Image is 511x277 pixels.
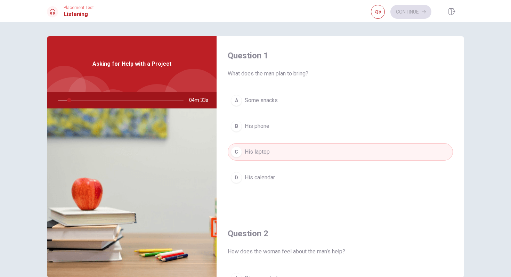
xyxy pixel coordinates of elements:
[228,169,453,186] button: DHis calendar
[228,143,453,161] button: CHis laptop
[231,172,242,183] div: D
[92,60,171,68] span: Asking for Help with a Project
[245,122,269,130] span: His phone
[189,92,214,108] span: 04m 33s
[228,70,453,78] span: What does the man plan to bring?
[228,228,453,239] h4: Question 2
[245,96,278,105] span: Some snacks
[228,247,453,256] span: How does the woman feel about the man’s help?
[231,146,242,157] div: C
[231,121,242,132] div: B
[245,148,270,156] span: His laptop
[64,10,94,18] h1: Listening
[231,95,242,106] div: A
[228,50,453,61] h4: Question 1
[228,92,453,109] button: ASome snacks
[228,117,453,135] button: BHis phone
[64,5,94,10] span: Placement Test
[245,173,275,182] span: His calendar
